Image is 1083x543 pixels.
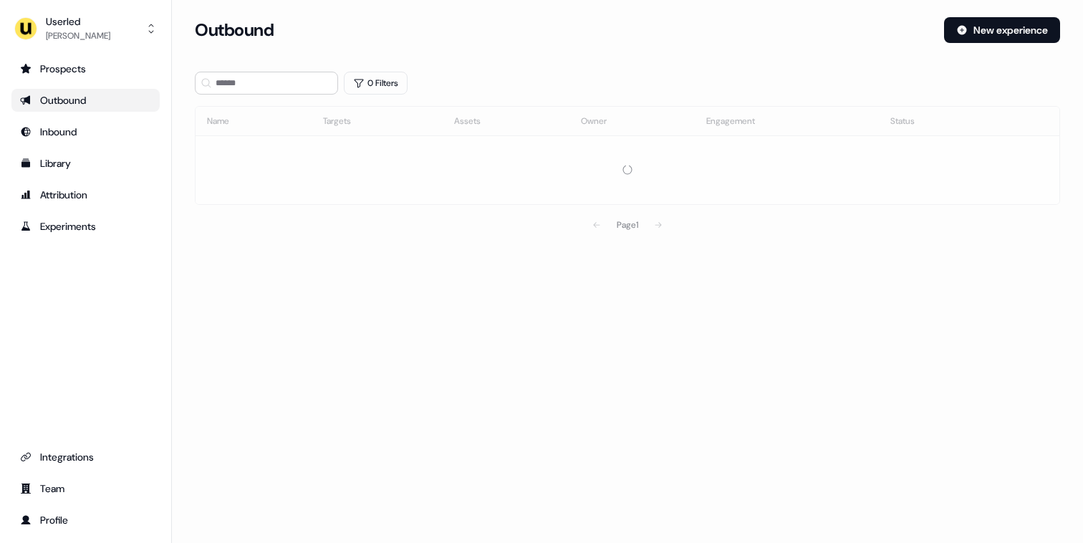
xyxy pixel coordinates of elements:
a: Go to templates [11,152,160,175]
div: [PERSON_NAME] [46,29,110,43]
a: Go to integrations [11,446,160,468]
div: Prospects [20,62,151,76]
div: Attribution [20,188,151,202]
a: Go to experiments [11,215,160,238]
div: Team [20,481,151,496]
div: Library [20,156,151,170]
button: 0 Filters [344,72,408,95]
div: Integrations [20,450,151,464]
a: Go to prospects [11,57,160,80]
a: Go to team [11,477,160,500]
a: Go to Inbound [11,120,160,143]
button: New experience [944,17,1060,43]
div: Inbound [20,125,151,139]
div: Outbound [20,93,151,107]
div: Userled [46,14,110,29]
div: Experiments [20,219,151,234]
a: Go to profile [11,509,160,532]
h3: Outbound [195,19,274,41]
button: Userled[PERSON_NAME] [11,11,160,46]
a: Go to attribution [11,183,160,206]
a: Go to outbound experience [11,89,160,112]
div: Profile [20,513,151,527]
